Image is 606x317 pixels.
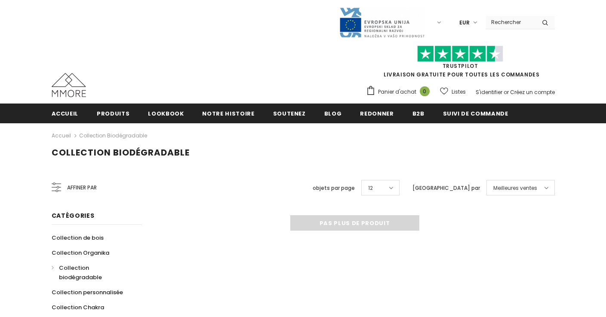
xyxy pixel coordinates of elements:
[360,104,394,123] a: Redonner
[52,146,190,158] span: Collection biodégradable
[378,88,416,96] span: Panier d'achat
[52,303,104,311] span: Collection Chakra
[52,73,86,97] img: Cas MMORE
[324,104,342,123] a: Blog
[59,264,102,281] span: Collection biodégradable
[417,46,503,62] img: Faites confiance aux étoiles pilotes
[324,110,342,118] span: Blog
[486,16,535,28] input: Search Site
[412,184,480,192] label: [GEOGRAPHIC_DATA] par
[493,184,537,192] span: Meilleures ventes
[459,18,470,27] span: EUR
[52,230,104,245] a: Collection de bois
[443,110,508,118] span: Suivi de commande
[313,184,355,192] label: objets par page
[202,104,254,123] a: Notre histoire
[440,84,466,99] a: Listes
[443,104,508,123] a: Suivi de commande
[52,104,79,123] a: Accueil
[148,104,184,123] a: Lookbook
[420,86,430,96] span: 0
[52,260,132,285] a: Collection biodégradable
[412,104,425,123] a: B2B
[52,300,104,315] a: Collection Chakra
[52,131,71,141] a: Accueil
[366,85,434,98] a: Panier d'achat 0
[368,184,373,192] span: 12
[366,49,555,78] span: LIVRAISON GRATUITE POUR TOUTES LES COMMANDES
[97,104,129,123] a: Produits
[52,245,109,260] a: Collection Organika
[412,110,425,118] span: B2B
[148,110,184,118] span: Lookbook
[52,110,79,118] span: Accueil
[339,7,425,38] img: Javni Razpis
[452,88,466,96] span: Listes
[360,110,394,118] span: Redonner
[273,104,306,123] a: soutenez
[52,249,109,257] span: Collection Organika
[67,183,97,192] span: Affiner par
[443,62,478,70] a: TrustPilot
[52,234,104,242] span: Collection de bois
[476,88,502,96] a: S'identifier
[510,88,555,96] a: Créez un compte
[79,132,147,139] a: Collection biodégradable
[339,18,425,26] a: Javni Razpis
[52,211,95,220] span: Catégories
[97,110,129,118] span: Produits
[202,110,254,118] span: Notre histoire
[273,110,306,118] span: soutenez
[52,285,123,300] a: Collection personnalisée
[52,288,123,296] span: Collection personnalisée
[504,88,509,96] span: or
